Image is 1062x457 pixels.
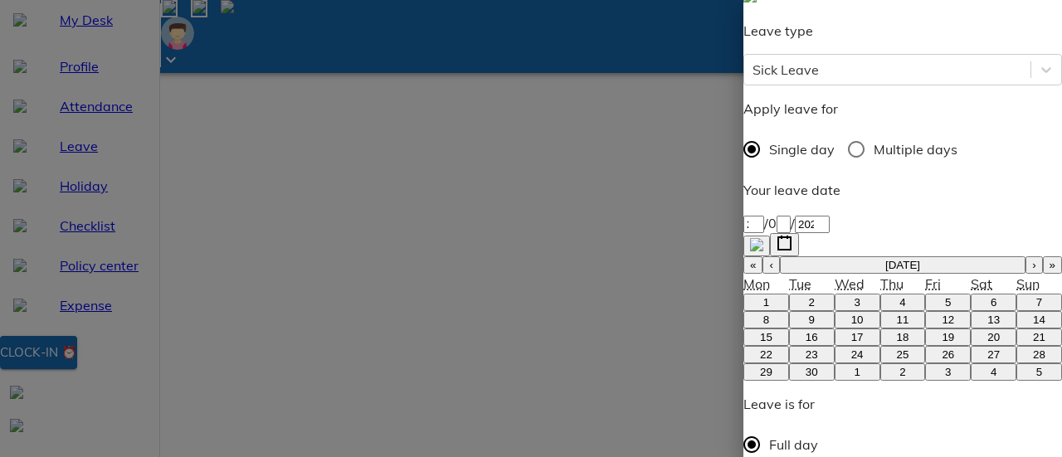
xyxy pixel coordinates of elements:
[851,348,864,361] abbr: September 24, 2025
[806,331,818,343] abbr: September 16, 2025
[835,328,880,346] button: September 17, 2025
[760,366,772,378] abbr: September 29, 2025
[925,363,971,381] button: October 3, 2025
[835,275,865,292] abbr: Wednesday
[1016,363,1062,381] button: October 5, 2025
[925,275,941,292] abbr: Friday
[760,348,772,361] abbr: September 22, 2025
[791,215,795,231] span: /
[1016,275,1040,292] abbr: Sunday
[991,366,996,378] abbr: October 4, 2025
[762,256,779,274] button: ‹
[925,328,971,346] button: September 19, 2025
[769,435,818,455] span: Full day
[743,256,762,274] button: «
[763,314,769,326] abbr: September 8, 2025
[743,363,789,381] button: September 29, 2025
[880,346,926,363] button: September 25, 2025
[743,216,764,233] input: --
[743,294,789,311] button: September 1, 2025
[925,311,971,328] button: September 12, 2025
[1016,346,1062,363] button: September 28, 2025
[971,363,1016,381] button: October 4, 2025
[1036,366,1042,378] abbr: October 5, 2025
[809,314,815,326] abbr: September 9, 2025
[809,296,815,309] abbr: September 2, 2025
[764,215,768,231] span: /
[880,311,926,328] button: September 11, 2025
[880,363,926,381] button: October 2, 2025
[987,331,1000,343] abbr: September 20, 2025
[1025,256,1042,274] button: ›
[987,348,1000,361] abbr: September 27, 2025
[789,275,811,292] abbr: Tuesday
[835,346,880,363] button: September 24, 2025
[987,314,1000,326] abbr: September 13, 2025
[743,132,1062,167] div: daytype
[1036,296,1042,309] abbr: September 7, 2025
[789,294,835,311] button: September 2, 2025
[806,366,818,378] abbr: September 30, 2025
[789,346,835,363] button: September 23, 2025
[925,294,971,311] button: September 5, 2025
[789,328,835,346] button: September 16, 2025
[789,311,835,328] button: September 9, 2025
[1016,328,1062,346] button: September 21, 2025
[760,331,772,343] abbr: September 15, 2025
[854,366,860,378] abbr: October 1, 2025
[942,314,954,326] abbr: September 12, 2025
[971,311,1016,328] button: September 13, 2025
[743,182,840,198] span: Your leave date
[925,346,971,363] button: September 26, 2025
[897,314,909,326] abbr: September 11, 2025
[789,363,835,381] button: September 30, 2025
[806,348,818,361] abbr: September 23, 2025
[835,294,880,311] button: September 3, 2025
[971,328,1016,346] button: September 20, 2025
[899,366,905,378] abbr: October 2, 2025
[854,296,860,309] abbr: September 3, 2025
[945,366,951,378] abbr: October 3, 2025
[1016,294,1062,311] button: September 7, 2025
[743,346,789,363] button: September 22, 2025
[769,139,835,159] span: Single day
[897,331,909,343] abbr: September 18, 2025
[1033,314,1045,326] abbr: September 14, 2025
[743,328,789,346] button: September 15, 2025
[899,296,905,309] abbr: September 4, 2025
[780,256,1025,274] button: [DATE]
[743,311,789,328] button: September 8, 2025
[1043,256,1062,274] button: »
[880,294,926,311] button: September 4, 2025
[880,275,904,292] abbr: Thursday
[945,296,951,309] abbr: September 5, 2025
[942,348,954,361] abbr: September 26, 2025
[743,275,770,292] abbr: Monday
[897,348,909,361] abbr: September 25, 2025
[942,331,954,343] abbr: September 19, 2025
[743,394,833,414] p: Leave is for
[835,311,880,328] button: September 10, 2025
[971,294,1016,311] button: September 6, 2025
[768,215,777,231] span: 0
[777,216,791,233] input: --
[971,346,1016,363] button: September 27, 2025
[743,100,838,117] span: Apply leave for
[851,331,864,343] abbr: September 17, 2025
[991,296,996,309] abbr: September 6, 2025
[750,238,763,251] img: clearIcon.00697547.svg
[763,296,769,309] abbr: September 1, 2025
[1033,331,1045,343] abbr: September 21, 2025
[971,275,992,292] abbr: Saturday
[743,21,1062,41] p: Leave type
[874,139,957,159] span: Multiple days
[753,60,819,80] div: Sick Leave
[835,363,880,381] button: October 1, 2025
[880,328,926,346] button: September 18, 2025
[795,216,830,233] input: ----
[1016,311,1062,328] button: September 14, 2025
[851,314,864,326] abbr: September 10, 2025
[1033,348,1045,361] abbr: September 28, 2025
